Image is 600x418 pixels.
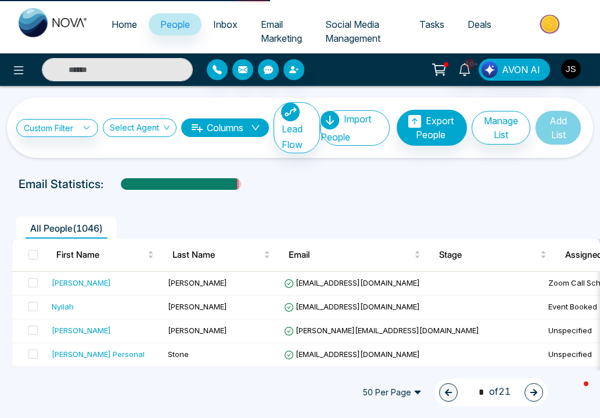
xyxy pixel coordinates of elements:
[249,13,314,49] a: Email Marketing
[274,102,320,153] button: Lead Flow
[284,326,479,335] span: [PERSON_NAME][EMAIL_ADDRESS][DOMAIN_NAME]
[168,302,227,311] span: [PERSON_NAME]
[269,102,320,153] a: Lead FlowLead Flow
[284,349,420,359] span: [EMAIL_ADDRESS][DOMAIN_NAME]
[472,384,511,400] span: of 21
[284,278,420,287] span: [EMAIL_ADDRESS][DOMAIN_NAME]
[561,379,588,406] iframe: Intercom live chat
[168,326,227,335] span: [PERSON_NAME]
[456,13,503,35] a: Deals
[47,239,163,271] th: First Name
[281,103,300,121] img: Lead Flow
[19,8,88,37] img: Nova CRM Logo
[279,239,430,271] th: Email
[52,301,74,312] div: Nyilah
[56,248,145,262] span: First Name
[468,19,491,30] span: Deals
[181,118,269,137] button: Columnsdown
[282,123,303,150] span: Lead Flow
[289,248,412,262] span: Email
[397,110,468,146] button: Export People
[325,19,380,44] span: Social Media Management
[430,239,556,271] th: Stage
[472,111,530,145] button: Manage List
[16,119,98,137] a: Custom Filter
[168,349,189,359] span: Stone
[439,248,538,262] span: Stage
[482,62,498,78] img: Lead Flow
[160,19,190,30] span: People
[314,13,408,49] a: Social Media Management
[251,123,260,132] span: down
[202,13,249,35] a: Inbox
[509,11,593,37] img: Market-place.gif
[112,19,137,30] span: Home
[213,19,238,30] span: Inbox
[354,383,430,402] span: 50 Per Page
[502,63,540,77] span: AVON AI
[321,113,371,143] span: Import People
[52,325,111,336] div: [PERSON_NAME]
[451,59,479,79] a: 10+
[26,222,107,234] span: All People ( 1046 )
[479,59,550,81] button: AVON AI
[408,13,456,35] a: Tasks
[100,13,149,35] a: Home
[52,348,145,360] div: [PERSON_NAME] Personal
[419,19,444,30] span: Tasks
[52,277,111,289] div: [PERSON_NAME]
[261,19,302,44] span: Email Marketing
[561,59,581,79] img: User Avatar
[173,248,261,262] span: Last Name
[149,13,202,35] a: People
[465,59,475,69] span: 10+
[416,115,454,140] span: Export People
[284,302,420,311] span: [EMAIL_ADDRESS][DOMAIN_NAME]
[19,175,103,193] p: Email Statistics:
[163,239,279,271] th: Last Name
[168,278,227,287] span: [PERSON_NAME]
